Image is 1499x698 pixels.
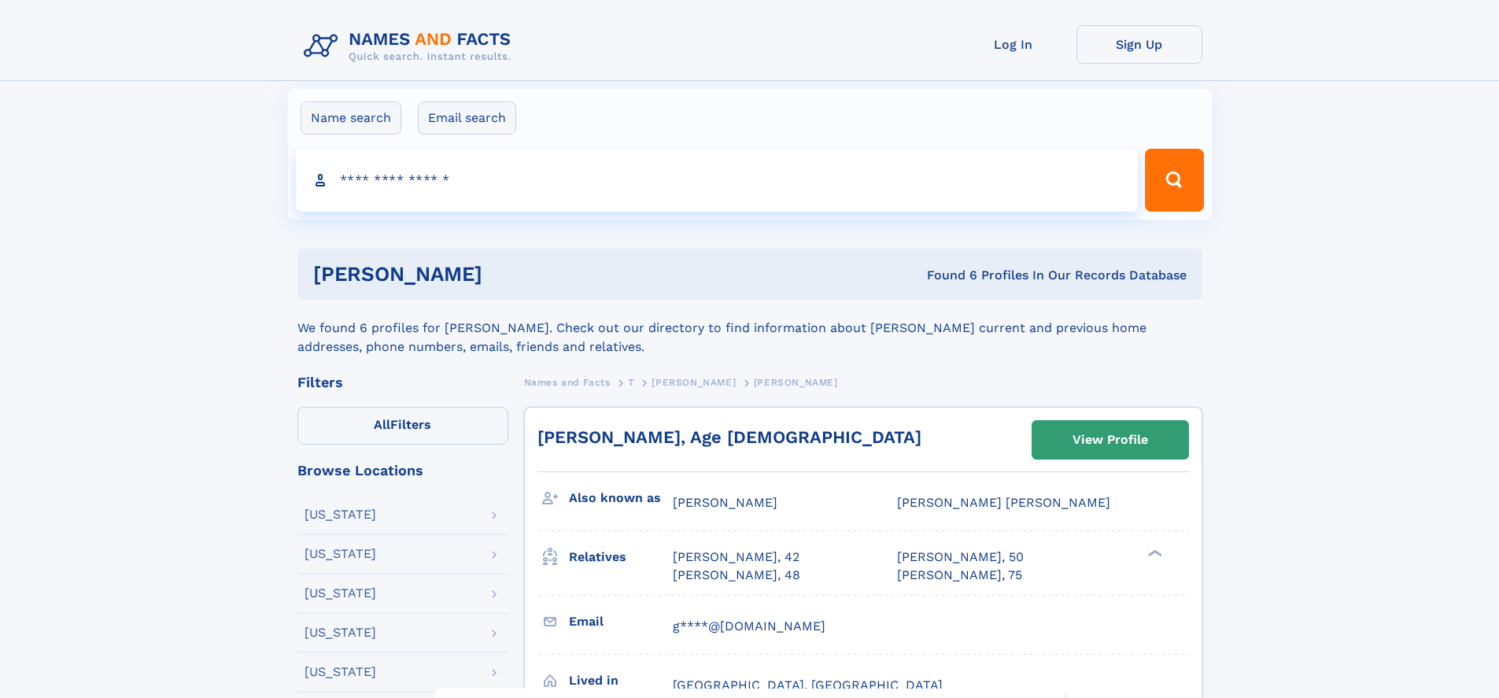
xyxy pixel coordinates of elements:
[296,149,1139,212] input: search input
[297,463,508,478] div: Browse Locations
[1073,422,1148,458] div: View Profile
[305,548,376,560] div: [US_STATE]
[1076,25,1202,64] a: Sign Up
[673,495,777,510] span: [PERSON_NAME]
[652,372,736,392] a: [PERSON_NAME]
[313,264,705,284] h1: [PERSON_NAME]
[297,375,508,390] div: Filters
[374,417,390,432] span: All
[951,25,1076,64] a: Log In
[897,548,1024,566] a: [PERSON_NAME], 50
[297,407,508,445] label: Filters
[1144,548,1163,559] div: ❯
[305,508,376,521] div: [US_STATE]
[305,587,376,600] div: [US_STATE]
[628,377,634,388] span: T
[297,25,524,68] img: Logo Names and Facts
[673,678,943,692] span: [GEOGRAPHIC_DATA], [GEOGRAPHIC_DATA]
[569,544,673,571] h3: Relatives
[704,267,1187,284] div: Found 6 Profiles In Our Records Database
[569,667,673,694] h3: Lived in
[628,372,634,392] a: T
[1145,149,1203,212] button: Search Button
[673,567,800,584] a: [PERSON_NAME], 48
[418,102,516,135] label: Email search
[673,548,799,566] a: [PERSON_NAME], 42
[897,567,1022,584] a: [PERSON_NAME], 75
[301,102,401,135] label: Name search
[754,377,838,388] span: [PERSON_NAME]
[297,300,1202,356] div: We found 6 profiles for [PERSON_NAME]. Check out our directory to find information about [PERSON_...
[524,372,611,392] a: Names and Facts
[569,485,673,511] h3: Also known as
[652,377,736,388] span: [PERSON_NAME]
[305,666,376,678] div: [US_STATE]
[305,626,376,639] div: [US_STATE]
[569,608,673,635] h3: Email
[537,427,921,447] a: [PERSON_NAME], Age [DEMOGRAPHIC_DATA]
[897,495,1110,510] span: [PERSON_NAME] [PERSON_NAME]
[1032,421,1188,459] a: View Profile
